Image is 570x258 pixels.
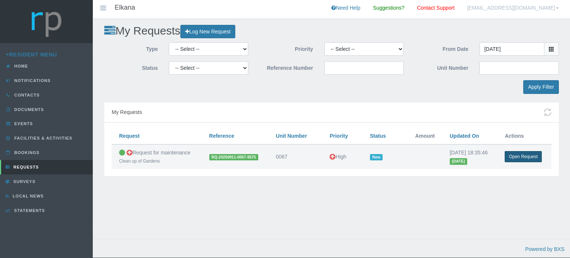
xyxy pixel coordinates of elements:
[13,78,51,83] span: Notifications
[505,151,541,162] a: Open Request
[505,133,524,139] span: Actions
[13,136,72,140] span: Facilities & Activities
[13,64,28,68] span: Home
[209,154,258,160] span: RQ-20250911-0067-9575
[13,93,40,97] span: Contacts
[115,4,135,12] h4: Elkana
[254,42,318,53] label: Priority
[12,165,39,169] span: Requests
[523,80,559,94] input: Apply Filter
[6,52,57,58] a: Resident Menu
[13,107,44,112] span: Documents
[119,133,140,139] a: Request
[409,42,474,53] label: From Date
[370,133,386,139] a: Status
[104,25,559,38] h2: My Requests
[104,102,559,123] div: My Requests
[99,42,163,53] label: Type
[450,133,479,139] a: Updated On
[276,133,307,139] a: Unit Number
[99,61,163,72] label: Status
[450,158,467,164] span: [DATE]
[409,61,474,72] label: Unit Number
[330,133,348,139] a: Priority
[268,144,322,169] td: 0067
[12,179,35,184] span: Surveys
[370,154,383,160] span: New
[13,150,40,155] span: Bookings
[11,194,44,198] span: Local News
[13,121,33,126] span: Events
[112,144,202,169] td: Request for maintenance
[12,208,45,213] span: Statements
[322,144,363,169] td: High
[209,133,235,139] a: Reference
[254,61,318,72] label: Reference Number
[119,159,160,164] small: Clean up of Gardens
[415,133,435,139] span: Amount
[180,25,235,39] a: Log New Request
[442,144,498,169] td: [DATE] 18:35:46
[525,246,564,252] a: Powered by BXS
